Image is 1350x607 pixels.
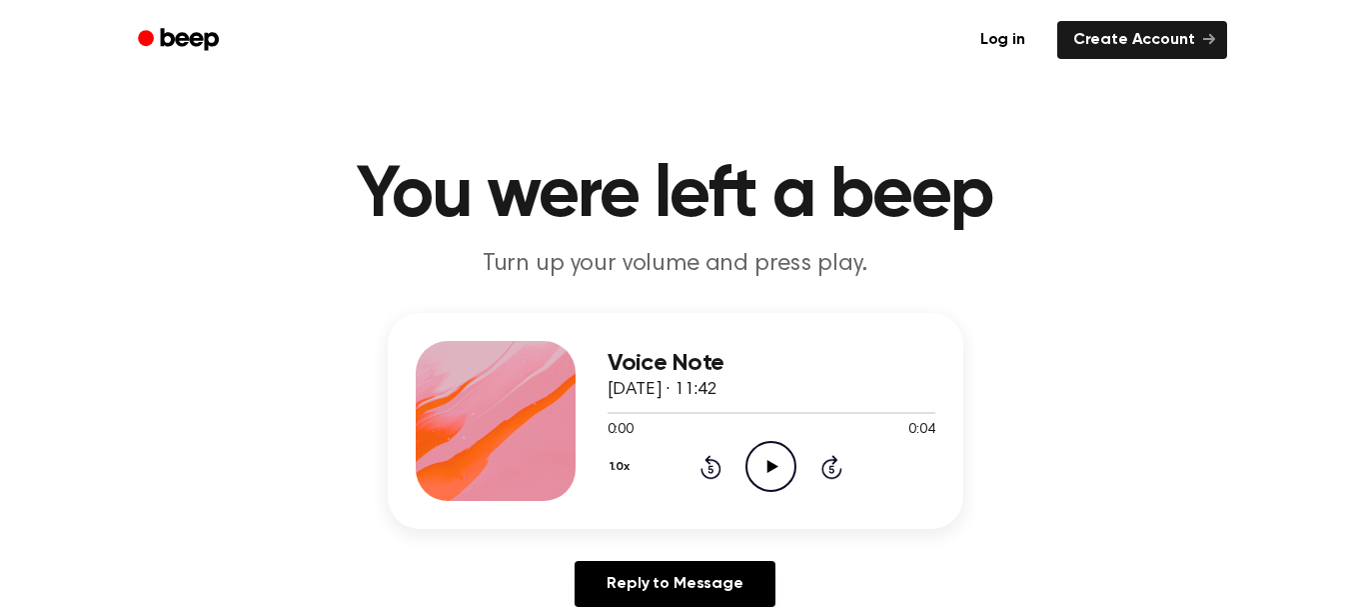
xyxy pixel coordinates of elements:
h3: Voice Note [608,350,935,377]
h1: You were left a beep [164,160,1187,232]
span: 0:04 [908,420,934,441]
span: [DATE] · 11:42 [608,381,717,399]
span: 0:00 [608,420,634,441]
a: Reply to Message [575,561,774,607]
a: Create Account [1057,21,1227,59]
button: 1.0x [608,450,638,484]
a: Beep [124,21,237,60]
a: Log in [960,17,1045,63]
p: Turn up your volume and press play. [292,248,1059,281]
